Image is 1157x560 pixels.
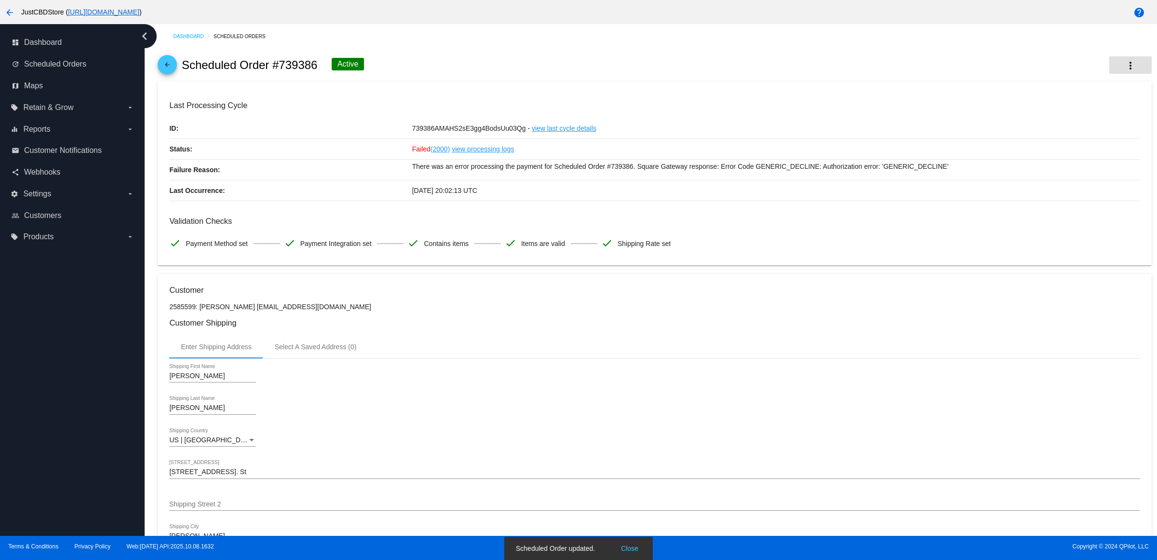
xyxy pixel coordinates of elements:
button: Close [618,544,641,553]
a: share Webhooks [12,164,134,180]
a: people_outline Customers [12,208,134,223]
span: US | [GEOGRAPHIC_DATA] [169,436,255,444]
p: ID: [169,118,412,138]
h3: Last Processing Cycle [169,101,1140,110]
i: arrow_drop_down [126,233,134,241]
a: map Maps [12,78,134,94]
div: Active [332,58,364,70]
p: Failure Reason: [169,160,412,180]
a: Terms & Conditions [8,543,58,550]
h3: Customer Shipping [169,318,1140,328]
span: Payment Method set [186,233,247,254]
input: Shipping First Name [169,372,256,380]
mat-icon: arrow_back [161,61,173,73]
i: share [12,168,19,176]
p: Status: [169,139,412,159]
div: Select A Saved Address (0) [275,343,357,351]
span: Contains items [424,233,469,254]
i: people_outline [12,212,19,219]
i: email [12,147,19,154]
p: Last Occurrence: [169,180,412,201]
h3: Validation Checks [169,217,1140,226]
p: There was an error processing the payment for Scheduled Order #739386. Square Gateway response: E... [412,160,1140,173]
i: dashboard [12,39,19,46]
mat-icon: more_vert [1125,60,1136,71]
div: Enter Shipping Address [181,343,251,351]
span: Customer Notifications [24,146,102,155]
a: view processing logs [452,139,514,159]
mat-icon: check [284,237,296,249]
a: [URL][DOMAIN_NAME] [68,8,139,16]
a: Privacy Policy [75,543,111,550]
input: Shipping Last Name [169,404,256,412]
i: arrow_drop_down [126,190,134,198]
i: local_offer [11,104,18,111]
span: Webhooks [24,168,60,177]
mat-icon: check [407,237,419,249]
mat-icon: check [169,237,181,249]
a: email Customer Notifications [12,143,134,158]
span: 739386AMAHS2sE3gg4BodsUu03Qg - [412,124,530,132]
span: Shipping Rate set [618,233,671,254]
i: chevron_left [137,28,152,44]
a: Web:[DATE] API:2025.10.08.1632 [127,543,214,550]
i: settings [11,190,18,198]
input: Shipping Street 2 [169,501,1140,508]
mat-icon: check [505,237,516,249]
i: arrow_drop_down [126,125,134,133]
span: [DATE] 20:02:13 UTC [412,187,477,194]
input: Shipping City [169,533,256,540]
span: Dashboard [24,38,62,47]
span: Products [23,232,54,241]
p: 2585599: [PERSON_NAME] [EMAIL_ADDRESS][DOMAIN_NAME] [169,303,1140,311]
span: Customers [24,211,61,220]
mat-select: Shipping Country [169,437,256,444]
span: Reports [23,125,50,134]
input: Shipping Street 1 [169,468,1140,476]
span: JustCBDStore ( ) [21,8,142,16]
a: Dashboard [173,29,214,44]
a: dashboard Dashboard [12,35,134,50]
span: Retain & Grow [23,103,73,112]
a: view last cycle details [532,118,596,138]
span: Maps [24,82,43,90]
a: Scheduled Orders [214,29,274,44]
span: Copyright © 2024 QPilot, LLC [587,543,1149,550]
h2: Scheduled Order #739386 [182,58,318,72]
mat-icon: arrow_back [4,7,15,18]
a: update Scheduled Orders [12,56,134,72]
span: Failed [412,145,450,153]
h3: Customer [169,286,1140,295]
span: Scheduled Orders [24,60,86,68]
i: map [12,82,19,90]
mat-icon: check [601,237,613,249]
simple-snack-bar: Scheduled Order updated. [516,544,641,553]
i: local_offer [11,233,18,241]
span: Settings [23,190,51,198]
i: equalizer [11,125,18,133]
span: Payment Integration set [300,233,372,254]
i: arrow_drop_down [126,104,134,111]
mat-icon: help [1133,7,1145,18]
i: update [12,60,19,68]
span: Items are valid [521,233,565,254]
a: (2000) [431,139,450,159]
